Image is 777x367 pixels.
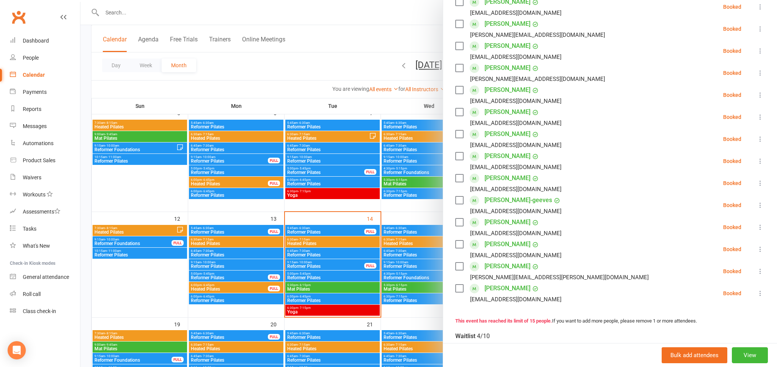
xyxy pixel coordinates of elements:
[470,294,562,304] div: [EMAIL_ADDRESS][DOMAIN_NAME]
[470,206,562,216] div: [EMAIL_ADDRESS][DOMAIN_NAME]
[10,32,80,49] a: Dashboard
[484,216,530,228] a: [PERSON_NAME]
[10,269,80,286] a: General attendance kiosk mode
[484,172,530,184] a: [PERSON_NAME]
[732,347,768,363] button: View
[10,286,80,303] a: Roll call
[723,70,741,76] div: Booked
[10,152,80,169] a: Product Sales
[10,303,80,320] a: Class kiosk mode
[10,169,80,186] a: Waivers
[484,150,530,162] a: [PERSON_NAME]
[23,209,60,215] div: Assessments
[470,250,562,260] div: [EMAIL_ADDRESS][DOMAIN_NAME]
[23,243,50,249] div: What's New
[484,18,530,30] a: [PERSON_NAME]
[23,157,55,163] div: Product Sales
[23,226,36,232] div: Tasks
[10,135,80,152] a: Automations
[723,291,741,296] div: Booked
[470,118,562,128] div: [EMAIL_ADDRESS][DOMAIN_NAME]
[470,74,605,84] div: [PERSON_NAME][EMAIL_ADDRESS][DOMAIN_NAME]
[23,140,53,146] div: Automations
[10,203,80,220] a: Assessments
[23,174,41,180] div: Waivers
[723,136,741,142] div: Booked
[470,30,605,40] div: [PERSON_NAME][EMAIL_ADDRESS][DOMAIN_NAME]
[455,331,490,342] div: Waitlist
[484,106,530,118] a: [PERSON_NAME]
[470,140,562,150] div: [EMAIL_ADDRESS][DOMAIN_NAME]
[9,8,28,27] a: Clubworx
[484,40,530,52] a: [PERSON_NAME]
[10,84,80,101] a: Payments
[484,282,530,294] a: [PERSON_NAME]
[723,4,741,9] div: Booked
[470,272,649,282] div: [PERSON_NAME][EMAIL_ADDRESS][PERSON_NAME][DOMAIN_NAME]
[477,331,490,342] div: 4/10
[723,180,741,186] div: Booked
[10,49,80,66] a: People
[10,118,80,135] a: Messages
[470,162,562,172] div: [EMAIL_ADDRESS][DOMAIN_NAME]
[484,62,530,74] a: [PERSON_NAME]
[23,106,41,112] div: Reports
[23,308,56,314] div: Class check-in
[662,347,727,363] button: Bulk add attendees
[10,237,80,255] a: What's New
[23,72,45,78] div: Calendar
[723,114,741,120] div: Booked
[484,194,552,206] a: [PERSON_NAME]-geeves
[723,158,741,164] div: Booked
[23,191,46,198] div: Workouts
[723,48,741,54] div: Booked
[723,269,741,274] div: Booked
[23,55,39,61] div: People
[470,52,562,62] div: [EMAIL_ADDRESS][DOMAIN_NAME]
[8,341,26,359] div: Open Intercom Messenger
[23,38,49,44] div: Dashboard
[23,89,47,95] div: Payments
[470,96,562,106] div: [EMAIL_ADDRESS][DOMAIN_NAME]
[723,247,741,252] div: Booked
[23,123,47,129] div: Messages
[484,238,530,250] a: [PERSON_NAME]
[723,26,741,32] div: Booked
[10,101,80,118] a: Reports
[723,225,741,230] div: Booked
[484,84,530,96] a: [PERSON_NAME]
[23,291,41,297] div: Roll call
[23,274,69,280] div: General attendance
[484,260,530,272] a: [PERSON_NAME]
[723,202,741,208] div: Booked
[455,317,765,325] div: If you want to add more people, please remove 1 or more attendees.
[470,8,562,18] div: [EMAIL_ADDRESS][DOMAIN_NAME]
[10,220,80,237] a: Tasks
[470,228,562,238] div: [EMAIL_ADDRESS][DOMAIN_NAME]
[10,66,80,84] a: Calendar
[455,318,552,324] strong: This event has reached its limit of 15 people.
[470,184,562,194] div: [EMAIL_ADDRESS][DOMAIN_NAME]
[723,92,741,98] div: Booked
[10,186,80,203] a: Workouts
[484,128,530,140] a: [PERSON_NAME]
